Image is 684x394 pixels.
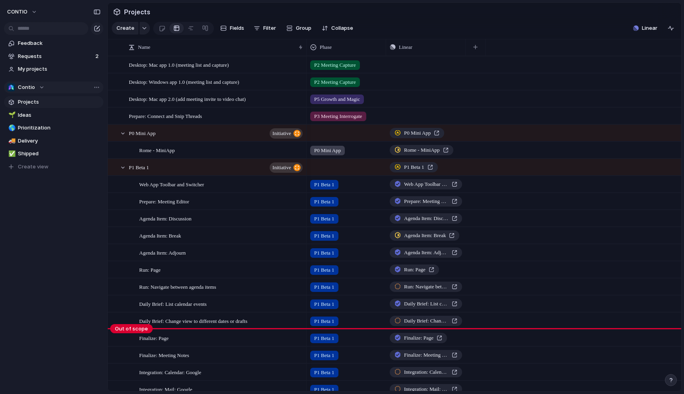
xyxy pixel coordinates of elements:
[314,112,362,120] span: P3 Meeting Interrogate
[139,350,189,359] span: Finalize: Meeting Notes
[4,148,103,160] a: ✅Shipped
[129,60,229,69] span: Desktop: Mac app 1.0 (meeting list and capture)
[390,350,462,360] a: Finalize: Meeting Notes
[4,122,103,134] a: 🌎Prioritization
[272,128,291,139] span: initiative
[404,214,449,222] span: Agenda Item: Discussion
[314,317,334,325] span: P1 Beta 1
[8,149,14,158] div: ✅
[331,24,353,32] span: Collapse
[314,215,334,223] span: P1 Beta 1
[129,128,155,137] span: P0 Mini App
[139,248,186,257] span: Agenda Item: Adjourn
[139,333,169,342] span: Finalize: Page
[18,124,101,132] span: Prioritization
[4,109,103,121] a: 🌱Ideas
[4,81,103,93] button: Contio
[314,334,334,342] span: P1 Beta 1
[139,384,192,394] span: Integration: Mail: Google
[4,37,103,49] a: Feedback
[404,334,433,342] span: Finalize: Page
[7,124,15,132] button: 🌎
[404,266,426,274] span: Run: Page
[425,94,451,104] button: Push
[314,300,334,308] span: P1 Beta 1
[18,52,93,60] span: Requests
[404,163,424,171] span: P1 Beta 1
[8,136,14,145] div: 🚚
[110,324,153,334] span: Out of scope
[437,95,447,103] span: Push
[18,150,101,158] span: Shipped
[263,24,276,32] span: Filter
[138,43,150,51] span: Name
[404,300,449,308] span: Daily Brief: List calendar events
[282,22,315,35] button: Group
[7,150,15,158] button: ✅
[314,249,334,257] span: P1 Beta 1
[404,351,449,359] span: Finalize: Meeting Notes
[139,231,181,240] span: Agenda Item: Break
[129,111,202,120] span: Prepare: Connect and Snip Threads
[425,77,451,87] button: Push
[129,77,239,86] span: Desktop: Windows app 1.0 (meeting list and capture)
[4,135,103,147] a: 🚚Delivery
[18,163,49,171] span: Create view
[314,386,334,394] span: P1 Beta 1
[404,283,449,291] span: Run: Navigate between agenda items
[390,196,462,207] a: Prepare: Meeting Editor
[18,39,101,47] span: Feedback
[95,52,100,60] span: 2
[314,147,341,155] span: P0 Mini App
[320,43,332,51] span: Phase
[390,162,438,172] a: P1 Beta 1
[425,60,451,70] button: Push
[390,316,462,326] a: Daily Brief: Change view to different dates or drafts
[314,266,334,274] span: P1 Beta 1
[18,98,101,106] span: Projects
[270,162,303,173] button: initiative
[390,367,462,377] a: Integration: Calendar: Google
[390,230,459,241] a: Agenda Item: Break
[7,137,15,145] button: 🚚
[18,137,101,145] span: Delivery
[139,214,191,223] span: Agenda Item: Discussion
[4,96,103,108] a: Projects
[217,22,247,35] button: Fields
[437,61,447,69] span: Push
[390,247,462,258] a: Agenda Item: Adjourn
[390,299,462,309] a: Daily Brief: List calendar events
[314,181,334,189] span: P1 Beta 1
[404,368,449,376] span: Integration: Calendar: Google
[8,110,14,120] div: 🌱
[404,146,440,154] span: Rome - MiniApp
[129,162,149,172] span: P1 Beta 1
[18,111,101,119] span: Ideas
[390,179,462,189] a: Web App Toolbar and Switcher
[404,317,449,325] span: Daily Brief: Change view to different dates or drafts
[390,128,444,138] a: P0 Mini App
[404,129,431,137] span: P0 Mini App
[314,352,334,359] span: P1 Beta 1
[630,22,661,34] button: Linear
[437,112,447,120] span: Push
[270,128,303,139] button: initiative
[112,22,138,35] button: Create
[139,265,161,274] span: Run: Page
[314,95,360,103] span: P5 Growth and Magic
[4,50,103,62] a: Requests2
[18,65,101,73] span: My projects
[314,369,334,377] span: P1 Beta 1
[390,333,447,343] a: Finalize: Page
[319,22,356,35] button: Collapse
[4,6,41,18] button: CONTIO
[139,180,204,189] span: Web App Toolbar and Switcher
[390,265,439,275] a: Run: Page
[404,385,449,393] span: Integration: Mail: Google
[390,282,462,292] a: Run: Navigate between agenda items
[122,5,152,19] span: Projects
[251,22,279,35] button: Filter
[404,197,449,205] span: Prepare: Meeting Editor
